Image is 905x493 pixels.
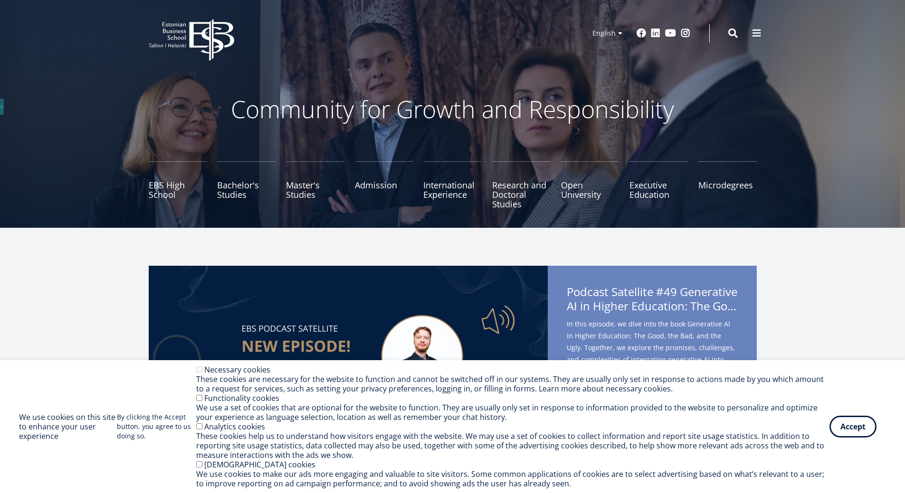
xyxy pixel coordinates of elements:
[19,412,117,441] h2: We use cookies on this site to enhance your user experience
[567,299,738,313] span: AI in Higher Education: The Good, the Bad, and the Ugly
[117,412,196,441] p: By clicking the Accept button, you agree to us doing so.
[698,161,757,209] a: Microdegrees
[196,403,829,422] div: We use a set of cookies that are optional for the website to function. They are usually only set ...
[665,28,676,38] a: Youtube
[355,161,413,209] a: Admission
[651,28,660,38] a: Linkedin
[149,266,548,446] img: Satellite #49
[149,161,207,209] a: EBS High School
[196,431,829,460] div: These cookies help us to understand how visitors engage with the website. We may use a set of coo...
[681,28,690,38] a: Instagram
[204,421,265,432] label: Analytics cookies
[217,161,276,209] a: Bachelor's Studies
[204,459,315,470] label: [DEMOGRAPHIC_DATA] cookies
[492,161,551,209] a: Research and Doctoral Studies
[561,161,619,209] a: Open University
[567,318,738,377] span: In this episode, we dive into the book Generative AI in Higher Education: The Good, the Bad, and ...
[204,364,270,375] label: Necessary cookies
[567,285,738,316] span: Podcast Satellite #49 Generative
[286,161,344,209] a: Master's Studies
[204,393,279,403] label: Functionality cookies
[829,416,876,437] button: Accept
[637,28,646,38] a: Facebook
[629,161,688,209] a: Executive Education
[423,161,482,209] a: International Experience
[201,95,705,123] p: Community for Growth and Responsibility
[196,374,829,393] div: These cookies are necessary for the website to function and cannot be switched off in our systems...
[196,469,829,488] div: We use cookies to make our ads more engaging and valuable to site visitors. Some common applicati...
